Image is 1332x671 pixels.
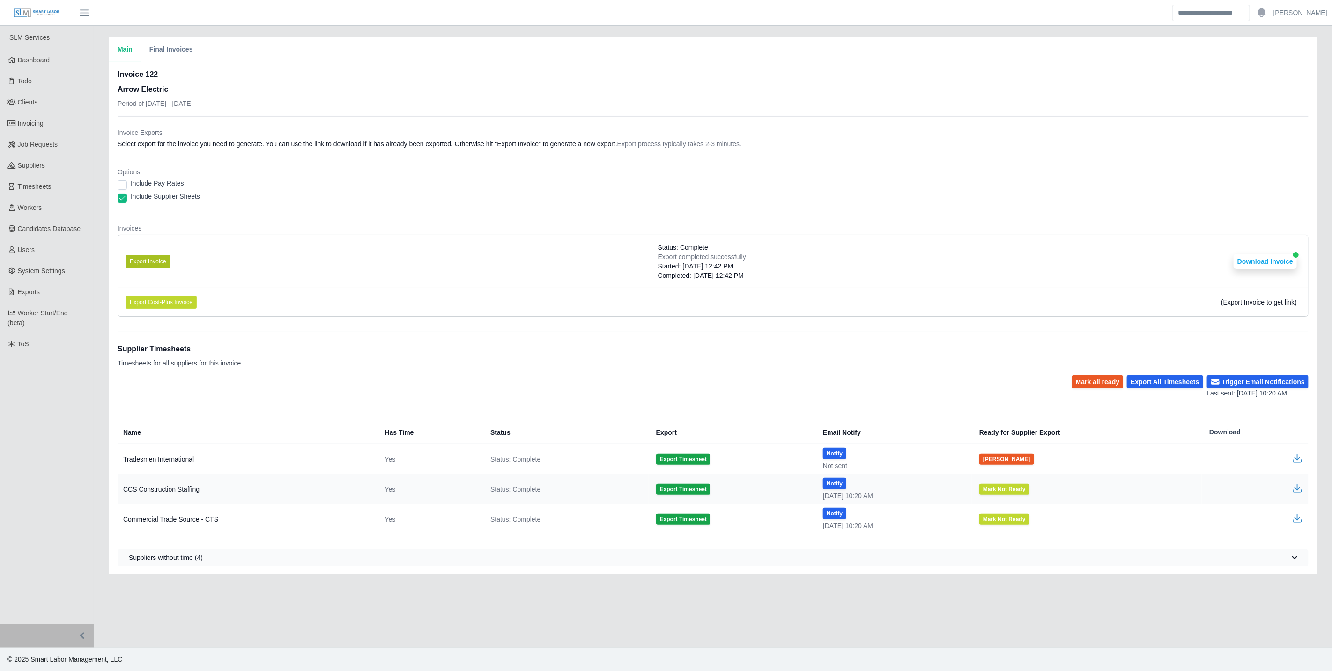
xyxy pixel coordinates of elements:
div: Started: [DATE] 12:42 PM [658,261,746,271]
label: Include Supplier Sheets [131,192,200,201]
a: [PERSON_NAME] [1273,8,1327,18]
h2: Invoice 122 [118,69,193,80]
th: Export [649,421,815,444]
span: Todo [18,77,32,85]
th: Has Time [377,421,483,444]
span: Suppliers [18,162,45,169]
button: Notify [823,508,846,519]
div: Last sent: [DATE] 10:20 AM [1207,388,1309,398]
span: Timesheets [18,183,52,190]
div: Completed: [DATE] 12:42 PM [658,271,746,280]
button: Notify [823,478,846,489]
span: Suppliers without time (4) [129,553,203,562]
button: Export Timesheet [656,514,710,525]
td: Commercial Trade Source - CTS [118,504,377,534]
p: Period of [DATE] - [DATE] [118,99,193,108]
span: Workers [18,204,42,211]
input: Search [1172,5,1250,21]
span: ToS [18,340,29,348]
button: Notify [823,448,846,459]
div: Export completed successfully [658,252,746,261]
span: Clients [18,98,38,106]
button: Download Invoice [1234,254,1297,269]
span: Status: Complete [490,514,540,524]
h1: Supplier Timesheets [118,343,243,355]
div: [DATE] 10:20 AM [823,491,964,500]
td: Yes [377,444,483,475]
span: SLM Services [9,34,50,41]
button: Export Timesheet [656,484,710,495]
th: Ready for Supplier Export [972,421,1202,444]
td: Yes [377,474,483,504]
span: Status: Complete [490,485,540,494]
a: Download Invoice [1234,258,1297,265]
button: Main [109,37,141,62]
button: Export Timesheet [656,454,710,465]
span: Export process typically takes 2-3 minutes. [617,140,741,148]
button: Mark Not Ready [979,484,1029,495]
span: (Export Invoice to get link) [1221,298,1297,306]
td: Tradesmen International [118,444,377,475]
span: Status: Complete [658,243,708,252]
span: System Settings [18,267,65,275]
dt: Options [118,167,1309,177]
button: Mark all ready [1072,375,1123,388]
span: Users [18,246,35,253]
span: Status: Complete [490,455,540,464]
dd: Select export for the invoice you need to generate. You can use the link to download if it has al... [118,139,1309,149]
div: Not sent [823,461,964,470]
th: Status [483,421,649,444]
dt: Invoices [118,224,1309,233]
button: Export All Timesheets [1127,375,1203,388]
span: © 2025 Smart Labor Management, LLC [7,656,122,663]
th: Download [1202,421,1309,444]
span: Worker Start/End (beta) [7,309,68,327]
p: Timesheets for all suppliers for this invoice. [118,358,243,368]
h3: Arrow Electric [118,84,193,95]
img: SLM Logo [13,8,60,18]
button: Export Invoice [126,255,170,268]
th: Email Notify [815,421,972,444]
span: Job Requests [18,141,58,148]
dt: Invoice Exports [118,128,1309,137]
span: Invoicing [18,119,44,127]
button: Final Invoices [141,37,201,62]
button: Trigger Email Notifications [1207,375,1309,388]
label: Include Pay Rates [131,179,184,188]
button: Suppliers without time (4) [118,549,1309,566]
button: Export Cost-Plus Invoice [126,296,197,309]
button: [PERSON_NAME] [979,454,1034,465]
span: Exports [18,288,40,296]
th: Name [118,421,377,444]
span: Candidates Database [18,225,81,232]
td: Yes [377,504,483,534]
span: Dashboard [18,56,50,64]
div: [DATE] 10:20 AM [823,521,964,530]
button: Mark Not Ready [979,514,1029,525]
td: CCS Construction Staffing [118,474,377,504]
